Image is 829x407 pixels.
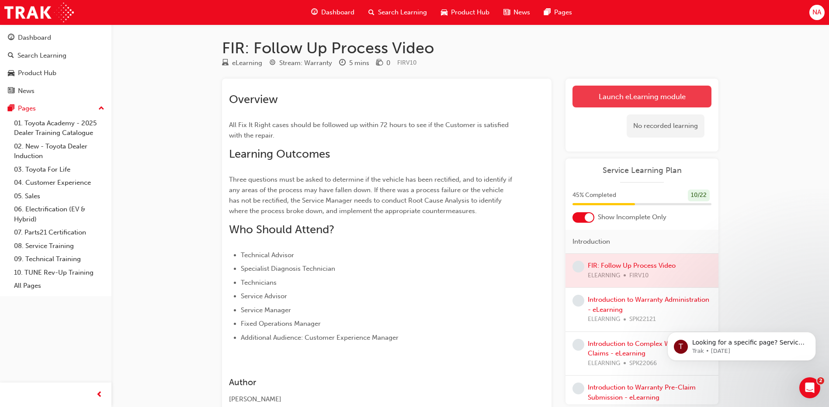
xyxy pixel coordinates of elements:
span: pages-icon [544,7,551,18]
a: News [3,83,108,99]
a: Launch eLearning module [572,86,711,107]
span: car-icon [8,69,14,77]
img: Trak [4,3,74,22]
div: [PERSON_NAME] [229,394,513,404]
div: 10 / 22 [688,190,710,201]
span: Service Advisor [241,292,287,300]
h3: Author [229,377,513,387]
div: News [18,86,35,96]
h1: FIR: Follow Up Process Video [222,38,718,58]
a: pages-iconPages [537,3,579,21]
span: Pages [554,7,572,17]
span: ELEARNING [588,359,620,369]
span: learningRecordVerb_NONE-icon [572,261,584,272]
button: NA [809,5,825,20]
span: Service Manager [241,306,291,314]
a: 01. Toyota Academy - 2025 Dealer Training Catalogue [10,117,108,140]
a: 09. Technical Training [10,252,108,266]
span: pages-icon [8,105,14,113]
a: car-iconProduct Hub [434,3,496,21]
a: 03. Toyota For Life [10,163,108,176]
button: DashboardSearch LearningProduct HubNews [3,28,108,100]
span: All Fix It Right cases should be followed up within 72 hours to see if the Customer is satisfied ... [229,121,510,139]
span: learningRecordVerb_NONE-icon [572,295,584,307]
span: NA [812,7,821,17]
a: 05. Sales [10,190,108,203]
a: Introduction to Warranty Pre-Claim Submission - eLearning [588,383,696,401]
span: 2 [817,377,824,384]
span: money-icon [376,59,383,67]
a: Service Learning Plan [572,166,711,176]
span: Technicians [241,279,277,286]
span: learningRecordVerb_NONE-icon [572,383,584,394]
a: Introduction to Warranty Administration - eLearning [588,296,709,314]
span: SPK22066 [629,359,657,369]
span: prev-icon [96,390,103,400]
div: Type [222,58,262,69]
div: 0 [386,58,390,68]
div: Duration [339,58,369,69]
iframe: Intercom notifications message [654,277,829,375]
a: Search Learning [3,48,108,64]
a: search-iconSearch Learning [361,3,434,21]
div: eLearning [232,58,262,68]
span: up-icon [98,103,104,114]
span: Overview [229,93,278,106]
span: news-icon [8,87,14,95]
div: Stream: Warranty [279,58,332,68]
p: Message from Trak, sent 1w ago [38,70,151,78]
div: Product Hub [18,68,56,78]
button: Pages [3,100,108,117]
span: news-icon [503,7,510,18]
a: 10. TUNE Rev-Up Training [10,266,108,279]
span: Technical Advisor [241,251,294,259]
span: 45 % Completed [572,190,616,200]
span: learningResourceType_ELEARNING-icon [222,59,229,67]
a: 08. Service Training [10,239,108,253]
span: Additional Audience: Customer Experience Manager [241,334,399,341]
div: Dashboard [18,33,51,43]
span: search-icon [8,52,14,60]
span: target-icon [269,59,276,67]
span: Introduction [572,237,610,247]
span: Looking for a specific page? Service, Service Advisor [38,62,150,78]
span: learningRecordVerb_NONE-icon [572,339,584,351]
div: Stream [269,58,332,69]
a: 02. New - Toyota Dealer Induction [10,140,108,163]
div: Pages [18,103,36,114]
span: News [513,7,530,17]
div: Search Learning [17,51,66,61]
span: clock-icon [339,59,346,67]
a: news-iconNews [496,3,537,21]
a: guage-iconDashboard [304,3,361,21]
span: Dashboard [321,7,354,17]
span: Three questions must be asked to determine if the vehicle has been rectified, and to identify if ... [229,176,514,215]
div: 5 mins [349,58,369,68]
span: SPK22121 [629,314,656,324]
div: message notification from Trak, 1w ago. Looking for a specific page? Service, Service Advisor [13,55,162,84]
span: guage-icon [311,7,318,18]
span: search-icon [368,7,375,18]
a: Introduction to Complex Warranty Claims - eLearning [588,340,692,358]
div: No recorded learning [627,114,704,138]
iframe: Intercom live chat [799,377,820,398]
span: Product Hub [451,7,489,17]
a: Dashboard [3,30,108,46]
a: Product Hub [3,65,108,81]
span: Who Should Attend? [229,223,334,236]
span: Specialist Diagnosis Technician [241,265,335,272]
span: car-icon [441,7,447,18]
a: 04. Customer Experience [10,176,108,190]
span: guage-icon [8,34,14,42]
a: All Pages [10,279,108,293]
span: Learning resource code [397,59,416,66]
span: Show Incomplete Only [598,212,666,222]
div: Price [376,58,390,69]
span: ELEARNING [588,314,620,324]
a: 07. Parts21 Certification [10,226,108,239]
span: Search Learning [378,7,427,17]
span: Learning Outcomes [229,147,330,161]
